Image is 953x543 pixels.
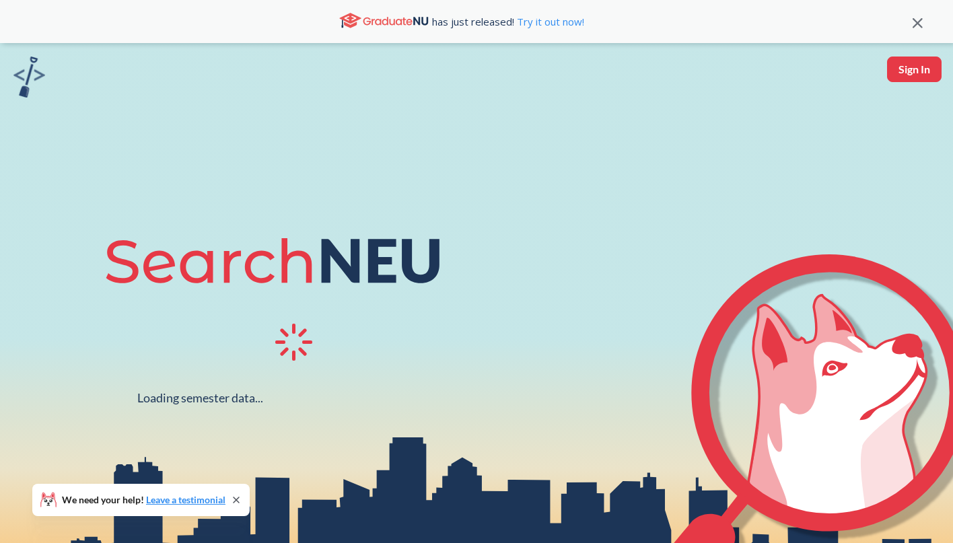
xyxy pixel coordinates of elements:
[137,390,263,406] div: Loading semester data...
[13,57,45,98] img: sandbox logo
[887,57,942,82] button: Sign In
[62,495,225,505] span: We need your help!
[432,14,584,29] span: has just released!
[146,494,225,505] a: Leave a testimonial
[514,15,584,28] a: Try it out now!
[13,57,45,102] a: sandbox logo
